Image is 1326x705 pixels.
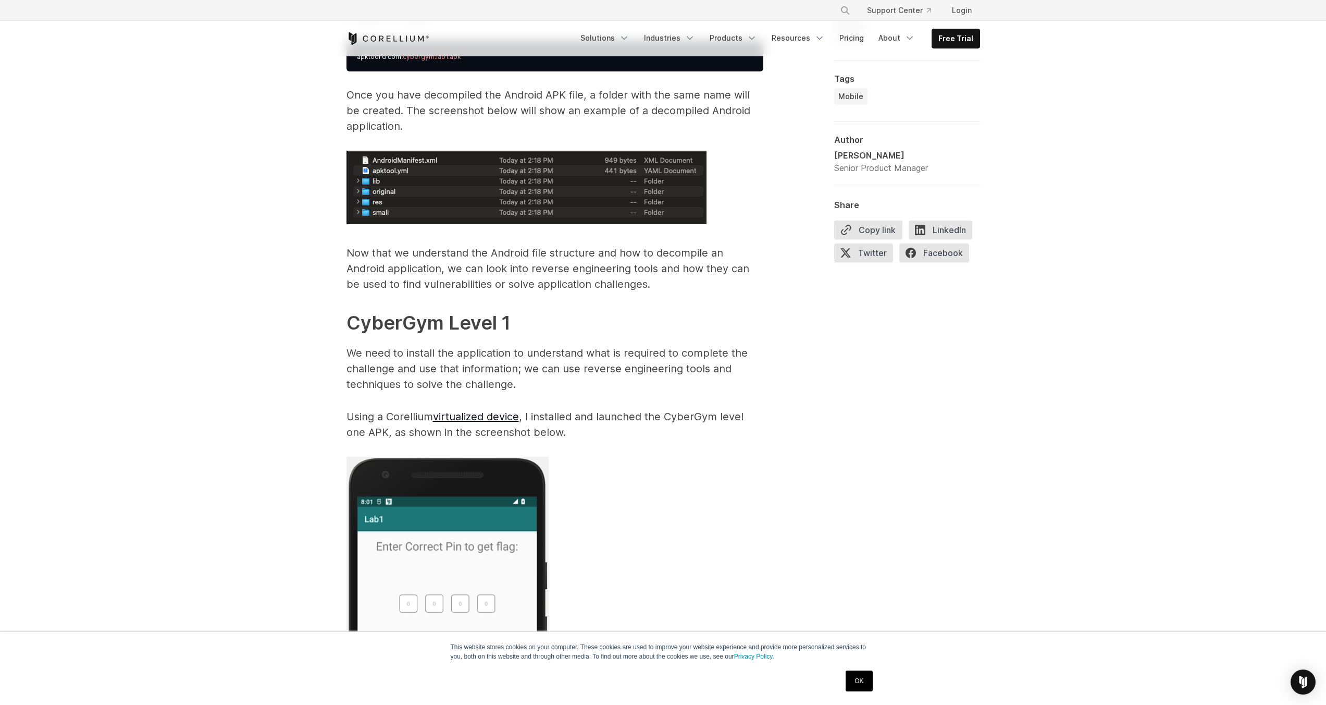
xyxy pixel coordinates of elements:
[346,151,707,224] img: Example of a decompiled android application.
[827,1,980,20] div: Navigation Menu
[909,221,972,239] span: LinkedIn
[846,671,872,691] a: OK
[899,244,969,262] span: Facebook
[836,1,854,20] button: Search
[703,29,763,47] a: Products
[346,32,429,45] a: Corellium Home
[433,410,519,423] a: virtualized device
[834,88,868,105] a: Mobile
[765,29,831,47] a: Resources
[834,244,893,262] span: Twitter
[638,29,701,47] a: Industries
[357,53,401,60] span: apktool d com
[834,200,980,210] div: Share
[909,221,978,244] a: LinkedIn
[574,29,980,48] div: Navigation Menu
[574,29,636,47] a: Solutions
[834,135,980,145] div: Author
[872,29,921,47] a: About
[833,29,870,47] a: Pricing
[834,149,928,162] div: [PERSON_NAME]
[834,244,899,266] a: Twitter
[451,642,876,661] p: This website stores cookies on your computer. These cookies are used to improve your website expe...
[834,221,902,239] button: Copy link
[346,345,763,392] p: We need to install the application to understand what is required to complete the challenge and u...
[346,87,763,134] p: Once you have decompiled the Android APK file, a folder with the same name will be created. The s...
[346,311,511,334] strong: CyberGym Level 1
[346,245,763,292] p: Now that we understand the Android file structure and how to decompile an Android application, we...
[734,653,774,660] a: Privacy Policy.
[834,74,980,84] div: Tags
[899,244,975,266] a: Facebook
[346,409,763,440] p: Using a Corellium , I installed and launched the CyberGym level one APK, as shown in the screensh...
[944,1,980,20] a: Login
[859,1,939,20] a: Support Center
[401,53,461,60] span: .cybergym.lab1.apk
[932,29,980,48] a: Free Trial
[1291,670,1316,695] div: Open Intercom Messenger
[834,162,928,174] div: Senior Product Manager
[838,91,863,102] span: Mobile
